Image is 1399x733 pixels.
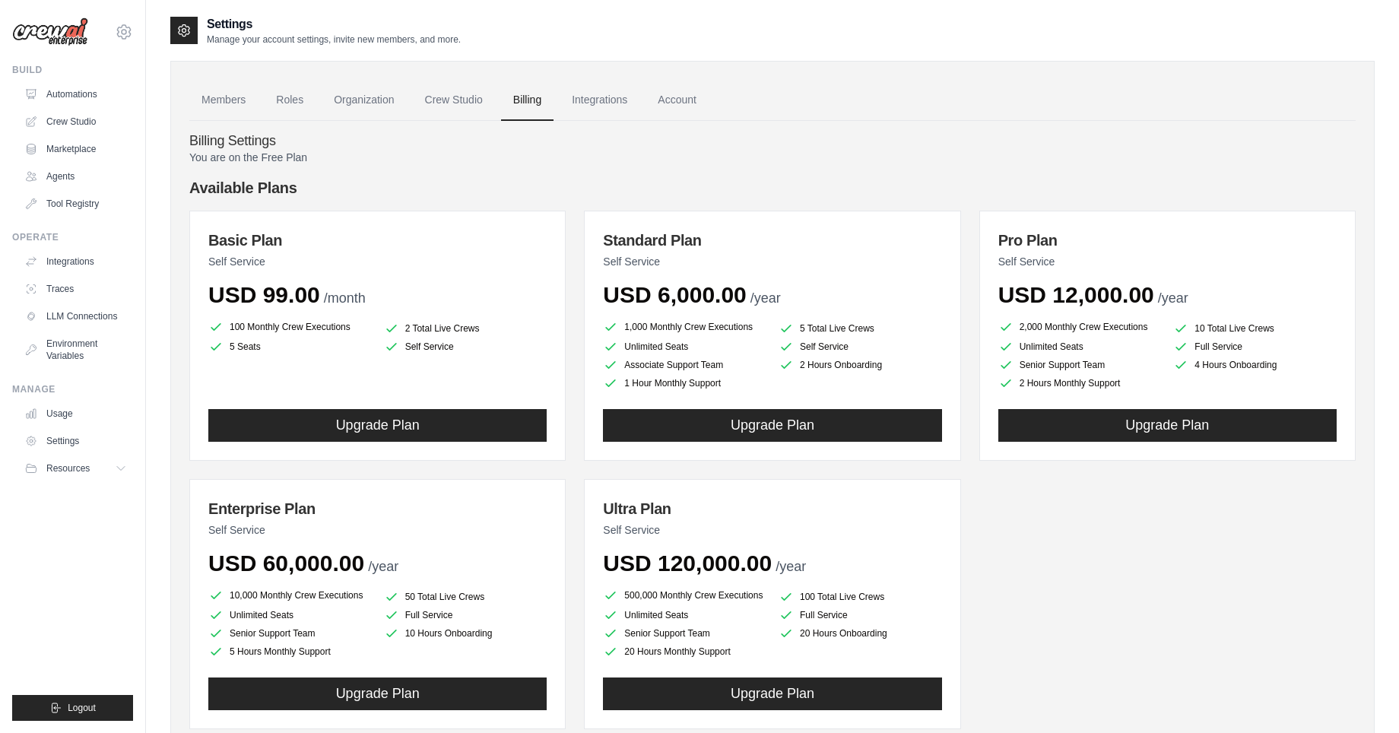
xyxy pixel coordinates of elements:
[603,626,766,641] li: Senior Support Team
[18,82,133,106] a: Automations
[1173,339,1337,354] li: Full Service
[603,551,772,576] span: USD 120,000.00
[12,695,133,721] button: Logout
[68,702,96,714] span: Logout
[779,589,942,604] li: 100 Total Live Crews
[1158,290,1188,306] span: /year
[12,231,133,243] div: Operate
[603,357,766,373] li: Associate Support Team
[18,429,133,453] a: Settings
[18,109,133,134] a: Crew Studio
[18,332,133,368] a: Environment Variables
[208,522,547,538] p: Self Service
[18,456,133,481] button: Resources
[384,589,547,604] li: 50 Total Live Crews
[560,80,639,121] a: Integrations
[384,339,547,354] li: Self Service
[603,339,766,354] li: Unlimited Seats
[603,376,766,391] li: 1 Hour Monthly Support
[998,339,1162,354] li: Unlimited Seats
[750,290,781,306] span: /year
[189,150,1356,165] p: You are on the Free Plan
[208,626,372,641] li: Senior Support Team
[12,383,133,395] div: Manage
[12,64,133,76] div: Build
[998,409,1337,442] button: Upgrade Plan
[998,254,1337,269] p: Self Service
[18,277,133,301] a: Traces
[603,318,766,336] li: 1,000 Monthly Crew Executions
[208,551,364,576] span: USD 60,000.00
[208,677,547,710] button: Upgrade Plan
[603,282,746,307] span: USD 6,000.00
[384,321,547,336] li: 2 Total Live Crews
[208,339,372,354] li: 5 Seats
[603,254,941,269] p: Self Service
[189,80,258,121] a: Members
[208,318,372,336] li: 100 Monthly Crew Executions
[1173,357,1337,373] li: 4 Hours Onboarding
[779,608,942,623] li: Full Service
[603,644,766,659] li: 20 Hours Monthly Support
[501,80,554,121] a: Billing
[189,177,1356,198] h4: Available Plans
[18,249,133,274] a: Integrations
[208,282,320,307] span: USD 99.00
[998,357,1162,373] li: Senior Support Team
[779,339,942,354] li: Self Service
[779,626,942,641] li: 20 Hours Onboarding
[603,230,941,251] h3: Standard Plan
[413,80,495,121] a: Crew Studio
[384,626,547,641] li: 10 Hours Onboarding
[603,409,941,442] button: Upgrade Plan
[18,401,133,426] a: Usage
[208,498,547,519] h3: Enterprise Plan
[603,608,766,623] li: Unlimited Seats
[368,559,398,574] span: /year
[603,586,766,604] li: 500,000 Monthly Crew Executions
[18,192,133,216] a: Tool Registry
[18,164,133,189] a: Agents
[779,321,942,336] li: 5 Total Live Crews
[208,254,547,269] p: Self Service
[208,644,372,659] li: 5 Hours Monthly Support
[998,282,1154,307] span: USD 12,000.00
[776,559,806,574] span: /year
[264,80,316,121] a: Roles
[208,586,372,604] li: 10,000 Monthly Crew Executions
[18,304,133,328] a: LLM Connections
[189,133,1356,150] h4: Billing Settings
[998,230,1337,251] h3: Pro Plan
[46,462,90,474] span: Resources
[384,608,547,623] li: Full Service
[12,17,88,46] img: Logo
[646,80,709,121] a: Account
[322,80,406,121] a: Organization
[603,522,941,538] p: Self Service
[603,677,941,710] button: Upgrade Plan
[18,137,133,161] a: Marketplace
[998,376,1162,391] li: 2 Hours Monthly Support
[324,290,366,306] span: /month
[208,608,372,623] li: Unlimited Seats
[207,33,461,46] p: Manage your account settings, invite new members, and more.
[208,409,547,442] button: Upgrade Plan
[998,318,1162,336] li: 2,000 Monthly Crew Executions
[1173,321,1337,336] li: 10 Total Live Crews
[779,357,942,373] li: 2 Hours Onboarding
[603,498,941,519] h3: Ultra Plan
[207,15,461,33] h2: Settings
[208,230,547,251] h3: Basic Plan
